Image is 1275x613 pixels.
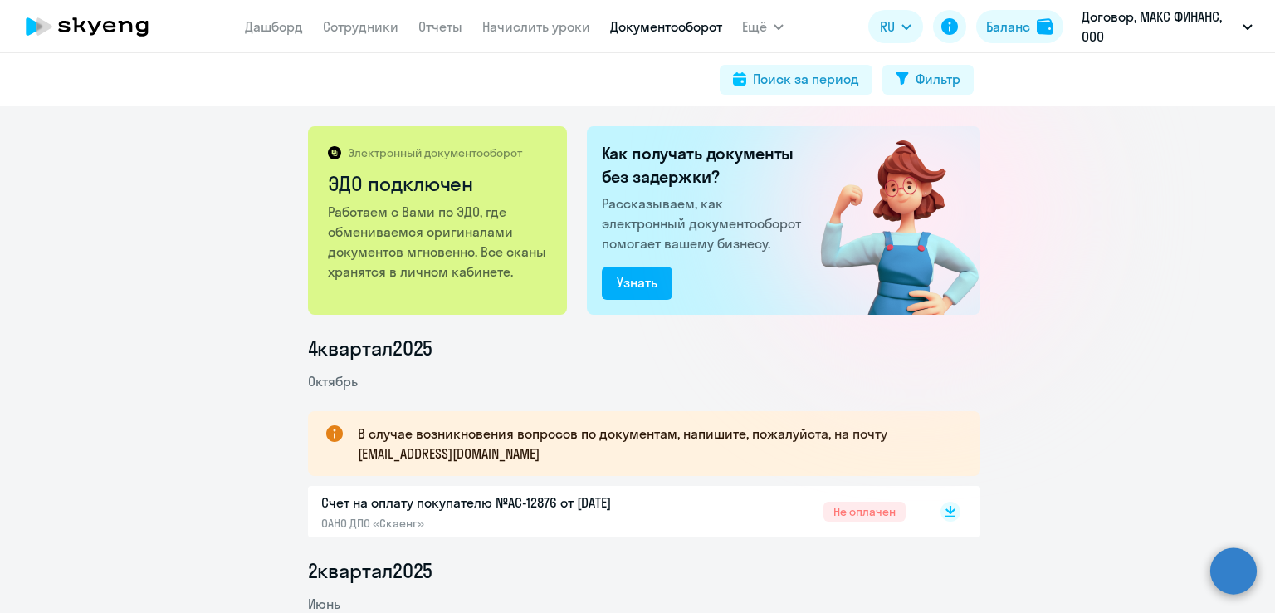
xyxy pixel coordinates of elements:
button: Договор, МАКС ФИНАНС, ООО [1073,7,1261,47]
span: RU [880,17,895,37]
p: Договор, МАКС ФИНАНС, ООО [1082,7,1236,47]
li: 2 квартал 2025 [308,557,980,584]
button: Фильтр [882,65,974,95]
button: RU [868,10,923,43]
a: Отчеты [418,18,462,35]
button: Поиск за период [720,65,872,95]
p: Работаем с Вами по ЭДО, где обмениваемся оригиналами документов мгновенно. Все сканы хранятся в л... [328,202,550,282]
p: ОАНО ДПО «Скаенг» [321,516,670,531]
span: Не оплачен [823,502,906,522]
a: Начислить уроки [482,18,590,35]
button: Ещё [742,10,784,43]
h2: ЭДО подключен [328,170,550,197]
p: Счет на оплату покупателю №AC-12876 от [DATE] [321,493,670,512]
a: Счет на оплату покупателю №AC-12876 от [DATE]ОАНО ДПО «Скаенг»Не оплачен [321,493,906,531]
div: Баланс [986,17,1030,37]
p: В случае возникновения вопросов по документам, напишите, пожалуйста, на почту [EMAIL_ADDRESS][DOM... [358,424,950,463]
div: Поиск за период [753,69,859,89]
p: Рассказываем, как электронный документооборот помогает вашему бизнесу. [602,194,808,253]
img: balance [1037,18,1053,35]
h2: Как получать документы без задержки? [602,142,808,189]
li: 4 квартал 2025 [308,335,980,361]
a: Сотрудники [323,18,398,35]
a: Дашборд [245,18,303,35]
span: Ещё [742,17,767,37]
span: Июнь [308,596,340,612]
button: Узнать [602,267,672,300]
span: Октябрь [308,373,358,390]
div: Узнать [617,272,657,292]
button: Балансbalance [976,10,1063,43]
img: connected [794,126,980,315]
div: Фильтр [916,69,960,89]
p: Электронный документооборот [348,145,522,160]
a: Документооборот [610,18,722,35]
